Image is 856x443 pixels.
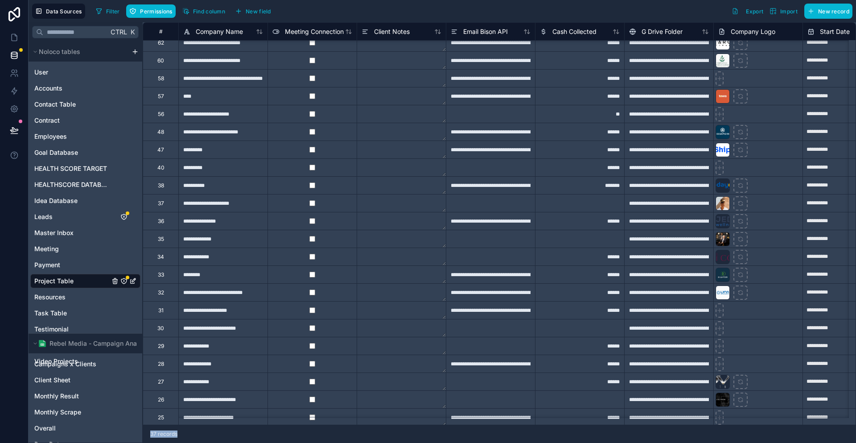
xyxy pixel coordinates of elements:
span: Permissions [140,8,172,15]
span: Client Notes [374,27,410,36]
div: 37 [158,200,164,207]
div: 27 [158,378,164,385]
div: 36 [158,218,164,225]
span: Ctrl [110,26,128,37]
div: 47 [157,146,164,153]
span: Find column [193,8,225,15]
span: Export [746,8,763,15]
div: # [150,28,172,35]
span: K [129,29,136,35]
button: Permissions [126,4,175,18]
span: Email Bison API [463,27,508,36]
div: 40 [157,164,165,171]
a: Permissions [126,4,179,18]
div: 48 [157,128,164,136]
div: 30 [157,325,164,332]
button: New record [804,4,852,19]
span: New field [246,8,271,15]
div: 35 [158,236,164,243]
div: 57 [158,93,164,100]
a: New record [801,4,852,19]
div: 34 [157,253,164,261]
span: Meeting Connection [285,27,344,36]
span: Data Sources [46,8,82,15]
div: 33 [158,271,164,278]
button: Find column [179,4,228,18]
button: Import [766,4,801,19]
button: Data Sources [32,4,85,19]
span: Start Date [820,27,850,36]
div: 32 [158,289,164,296]
span: G Drive Folder [642,27,683,36]
div: 56 [158,111,164,118]
div: 26 [158,396,164,403]
button: Export [728,4,766,19]
span: Import [780,8,798,15]
div: 31 [158,307,164,314]
span: Filter [106,8,120,15]
span: 37 records [150,431,177,438]
div: 25 [158,414,164,421]
div: 58 [158,75,164,82]
span: Company Name [196,27,243,36]
button: New field [232,4,274,18]
div: 29 [158,343,164,350]
span: Cash Collected [552,27,597,36]
div: 60 [157,57,164,64]
span: Company Logo [731,27,775,36]
span: New record [818,8,849,15]
button: Filter [92,4,123,18]
div: 62 [158,39,164,46]
div: 38 [158,182,164,189]
div: 28 [158,360,164,368]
